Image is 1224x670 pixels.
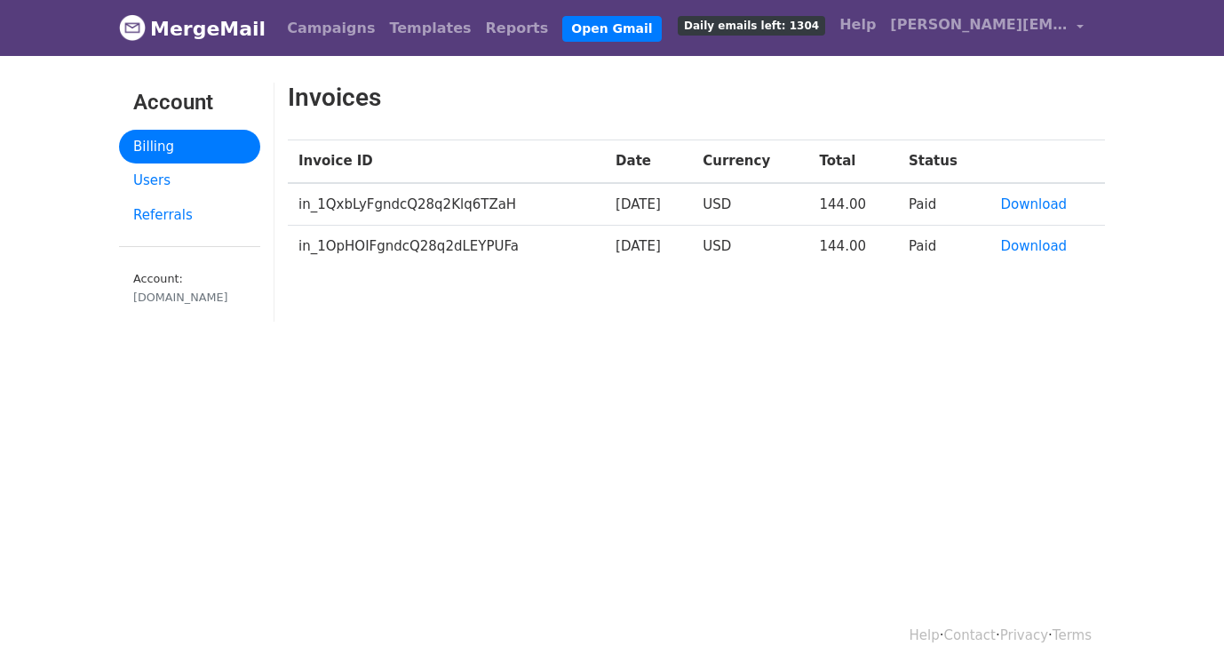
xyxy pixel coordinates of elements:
td: USD [692,226,808,267]
a: Referrals [119,198,260,233]
h3: Account [133,90,246,116]
img: MergeMail logo [119,14,146,41]
td: Paid [898,226,990,267]
span: Daily emails left: 1304 [678,16,825,36]
h2: Invoices [288,83,965,113]
td: 144.00 [809,226,898,267]
a: Open Gmail [562,16,661,42]
a: Download [1001,238,1068,254]
th: Date [605,140,692,183]
td: USD [692,183,808,226]
td: 144.00 [809,183,898,226]
a: MergeMail [119,10,266,47]
td: Paid [898,183,990,226]
a: [PERSON_NAME][EMAIL_ADDRESS][PERSON_NAME][DOMAIN_NAME] [883,7,1091,49]
a: Privacy [1000,627,1048,643]
td: [DATE] [605,226,692,267]
a: Users [119,164,260,198]
a: Help [910,627,940,643]
div: [DOMAIN_NAME] [133,289,246,306]
th: Status [898,140,990,183]
a: Campaigns [280,11,382,46]
td: in_1QxbLyFgndcQ28q2Klq6TZaH [288,183,605,226]
small: Account: [133,272,246,306]
th: Total [809,140,898,183]
th: Invoice ID [288,140,605,183]
td: [DATE] [605,183,692,226]
a: Daily emails left: 1304 [671,7,832,43]
a: Help [832,7,883,43]
a: Reports [479,11,556,46]
a: Templates [382,11,478,46]
a: Billing [119,130,260,164]
th: Currency [692,140,808,183]
td: in_1OpHOIFgndcQ28q2dLEYPUFa [288,226,605,267]
span: [PERSON_NAME][EMAIL_ADDRESS][PERSON_NAME][DOMAIN_NAME] [890,14,1068,36]
a: Download [1001,196,1068,212]
a: Contact [944,627,996,643]
a: Terms [1053,627,1092,643]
